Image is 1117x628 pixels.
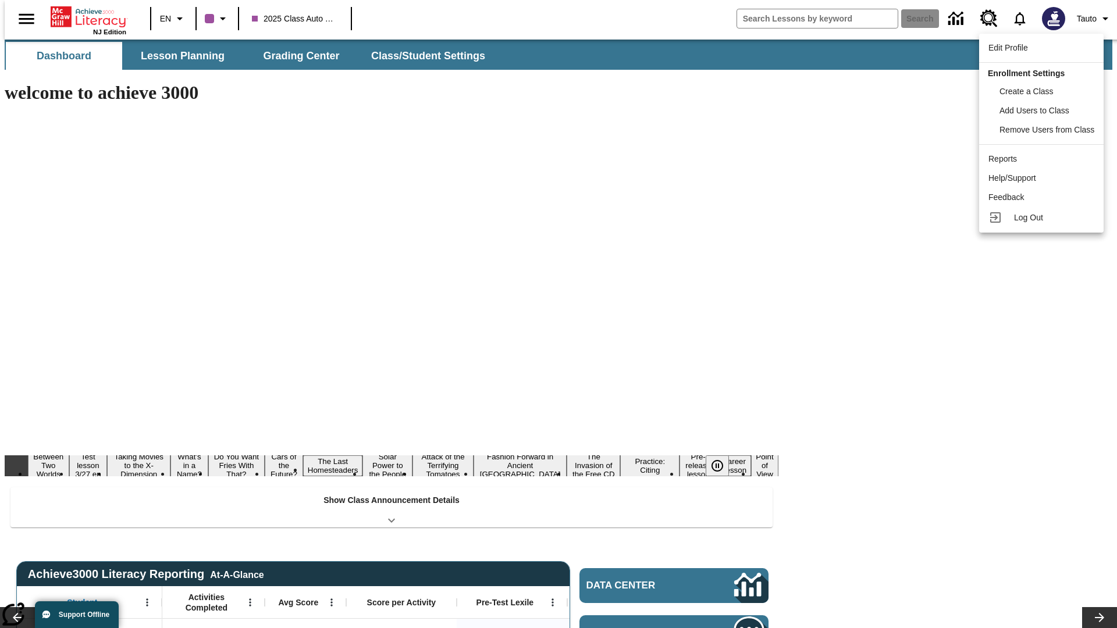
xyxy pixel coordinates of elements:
[999,87,1054,96] span: Create a Class
[988,154,1017,163] span: Reports
[988,69,1065,78] span: Enrollment Settings
[1014,213,1043,222] span: Log Out
[988,43,1028,52] span: Edit Profile
[5,9,170,20] body: Maximum 600 characters Press Escape to exit toolbar Press Alt + F10 to reach toolbar
[999,125,1094,134] span: Remove Users from Class
[988,173,1036,183] span: Help/Support
[999,106,1069,115] span: Add Users to Class
[988,192,1024,202] span: Feedback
